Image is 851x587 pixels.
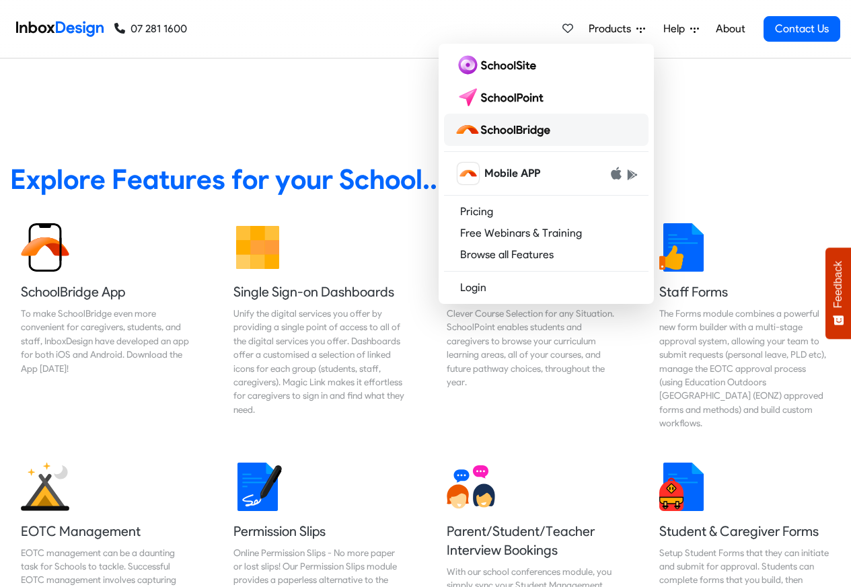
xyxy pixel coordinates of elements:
a: schoolbridge icon Mobile APP [444,157,649,190]
img: schoolpoint logo [455,87,550,108]
a: 07 281 1600 [114,21,187,37]
a: SchoolBridge App To make SchoolBridge even more convenient for caregivers, students, and staff, I... [10,212,202,441]
a: Single Sign-on Dashboards Unify the digital services you offer by providing a single point of acc... [223,212,415,441]
h5: Student & Caregiver Forms [659,522,830,541]
a: Pricing [444,201,649,223]
h5: Parent/Student/Teacher Interview Bookings [447,522,618,559]
span: Mobile APP [484,165,540,182]
div: The Forms module combines a powerful new form builder with a multi-stage approval system, allowin... [659,307,830,430]
h5: Staff Forms [659,282,830,301]
img: 2022_01_25_icon_eonz.svg [21,463,69,511]
div: Unify the digital services you offer by providing a single point of access to all of the digital ... [233,307,404,416]
img: 2022_01_13_icon_student_form.svg [659,463,708,511]
img: 2022_01_13_icon_sb_app.svg [21,223,69,272]
a: Browse all Features [444,244,649,266]
img: schoolbridge logo [455,119,556,141]
span: Products [589,21,636,37]
a: Login [444,277,649,299]
heading: Explore Features for your School... [10,162,841,196]
a: Staff Forms The Forms module combines a powerful new form builder with a multi-stage approval sys... [649,212,841,441]
img: 2022_01_13_icon_grid.svg [233,223,282,272]
img: schoolsite logo [455,54,542,76]
a: Help [658,15,704,42]
img: 2022_01_18_icon_signature.svg [233,463,282,511]
a: About [712,15,749,42]
img: 2022_01_13_icon_thumbsup.svg [659,223,708,272]
span: Feedback [832,261,844,308]
img: schoolbridge icon [457,163,479,184]
h5: EOTC Management [21,522,192,541]
span: Help [663,21,690,37]
h5: SchoolBridge App [21,282,192,301]
button: Feedback - Show survey [825,247,851,339]
a: Course Selection Clever Course Selection for any Situation. SchoolPoint enables students and care... [436,212,628,441]
a: Free Webinars & Training [444,223,649,244]
h5: Single Sign-on Dashboards [233,282,404,301]
a: Contact Us [764,16,840,42]
a: Products [583,15,651,42]
div: Products [439,44,654,304]
img: 2022_01_13_icon_conversation.svg [447,463,495,511]
div: Clever Course Selection for any Situation. SchoolPoint enables students and caregivers to browse ... [447,307,618,389]
h5: Permission Slips [233,522,404,541]
div: To make SchoolBridge even more convenient for caregivers, students, and staff, InboxDesign have d... [21,307,192,375]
